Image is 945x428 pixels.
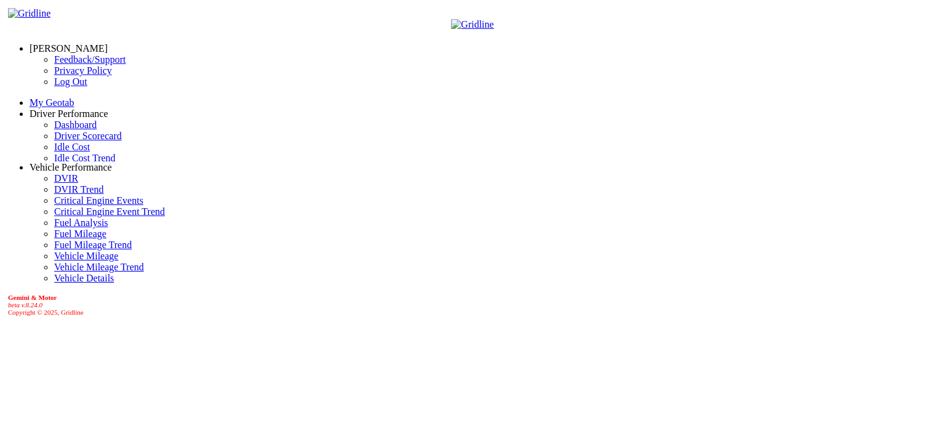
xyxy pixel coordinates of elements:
b: Gemini & Motor [8,294,57,301]
a: Fuel Analysis [54,217,108,228]
a: DVIR [54,173,78,184]
a: Dashboard [54,119,97,130]
a: [PERSON_NAME] [30,43,108,54]
a: Vehicle Mileage Trend [54,262,144,272]
a: Critical Engine Events [54,195,143,206]
a: Fuel Mileage [54,228,106,239]
img: Gridline [8,8,50,19]
a: Privacy Policy [54,65,112,76]
a: Fuel Mileage Trend [54,240,132,250]
i: beta v.8.24.0 [8,301,42,309]
img: Gridline [451,19,493,30]
a: Idle Cost Trend [54,153,116,163]
a: My Geotab [30,97,74,108]
a: Log Out [54,76,87,87]
a: Vehicle Performance [30,162,112,172]
a: Feedback/Support [54,54,126,65]
a: Driver Scorecard [54,131,122,141]
a: Idle Cost [54,142,90,152]
a: Vehicle Mileage [54,251,118,261]
a: DVIR Trend [54,184,103,195]
div: Copyright © 2025, Gridline [8,294,940,316]
a: Driver Performance [30,108,108,119]
a: Vehicle Details [54,273,114,283]
a: Critical Engine Event Trend [54,206,165,217]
